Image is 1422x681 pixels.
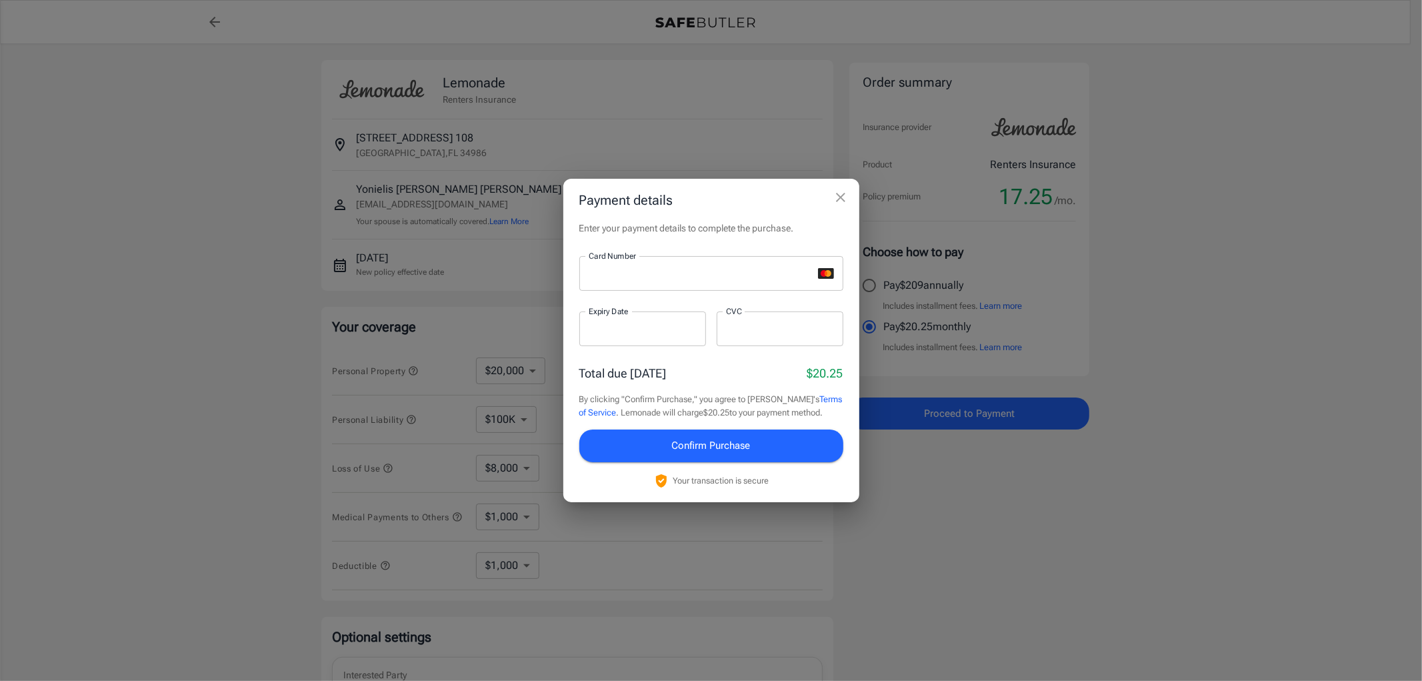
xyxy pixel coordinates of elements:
[672,437,751,454] span: Confirm Purchase
[818,268,834,279] svg: mastercard
[579,221,843,235] p: Enter your payment details to complete the purchase.
[589,323,697,335] iframe: Cuadro de entrada seguro de la fecha de vencimiento
[807,364,843,382] p: $20.25
[563,179,859,221] h2: Payment details
[579,393,843,419] p: By clicking "Confirm Purchase," you agree to [PERSON_NAME]'s . Lemonade will charge $20.25 to you...
[726,323,834,335] iframe: Cuadro de entrada seguro del CVC
[673,474,769,487] p: Your transaction is secure
[579,364,667,382] p: Total due [DATE]
[726,305,742,317] label: CVC
[589,305,629,317] label: Expiry Date
[589,267,813,280] iframe: Cuadro de entrada seguro del número de tarjeta
[827,184,854,211] button: close
[589,250,636,261] label: Card Number
[579,430,843,462] button: Confirm Purchase
[579,394,843,418] a: Terms of Service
